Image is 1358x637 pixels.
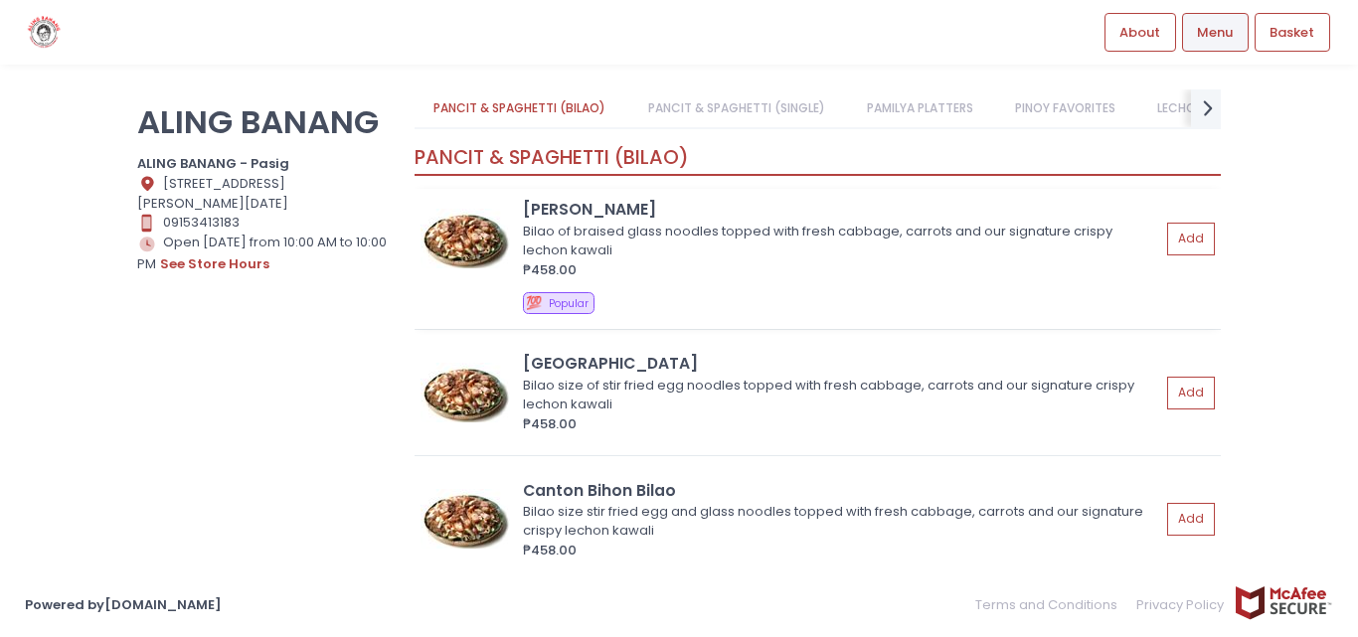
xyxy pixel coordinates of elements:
span: PANCIT & SPAGHETTI (BILAO) [415,144,689,171]
img: logo [25,15,64,50]
a: PANCIT & SPAGHETTI (SINGLE) [628,89,844,127]
button: see store hours [159,253,270,275]
img: mcafee-secure [1234,585,1333,620]
div: 09153413183 [137,213,390,233]
a: Privacy Policy [1127,585,1235,624]
b: ALING BANANG - Pasig [137,154,289,173]
a: Menu [1182,13,1249,51]
img: Canton [421,363,510,422]
button: Add [1167,377,1215,409]
p: ALING BANANG [137,102,390,141]
div: Bilao of braised glass noodles topped with fresh cabbage, carrots and our signature crispy lechon... [523,222,1154,260]
div: [GEOGRAPHIC_DATA] [523,352,1160,375]
div: ₱458.00 [523,260,1160,280]
div: Bilao size of stir fried egg noodles topped with fresh cabbage, carrots and our signature crispy ... [523,376,1154,414]
a: Terms and Conditions [975,585,1127,624]
img: Bihon Bilao [421,209,510,268]
img: Canton Bihon Bilao [421,489,510,549]
span: Popular [549,296,589,311]
div: [STREET_ADDRESS][PERSON_NAME][DATE] [137,174,390,214]
a: LECHON KAWALI FAVORITES [1138,89,1335,127]
div: Open [DATE] from 10:00 AM to 10:00 PM [137,233,390,274]
div: Bilao size stir fried egg and glass noodles topped with fresh cabbage, carrots and our signature ... [523,502,1154,541]
span: 💯 [526,293,542,312]
span: About [1119,23,1160,43]
a: PANCIT & SPAGHETTI (BILAO) [415,89,625,127]
span: Menu [1197,23,1233,43]
span: Basket [1270,23,1314,43]
a: PINOY FAVORITES [996,89,1135,127]
a: Powered by[DOMAIN_NAME] [25,595,222,614]
a: About [1104,13,1176,51]
a: PAMILYA PLATTERS [847,89,992,127]
div: ₱458.00 [523,541,1160,560]
div: ₱458.00 [523,414,1160,434]
div: Canton Bihon Bilao [523,479,1160,502]
button: Add [1167,223,1215,255]
button: Add [1167,503,1215,536]
div: [PERSON_NAME] [523,198,1160,221]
